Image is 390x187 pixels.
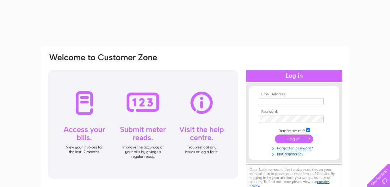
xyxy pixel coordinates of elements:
[260,151,330,157] a: Not registered?
[258,92,330,97] th: Email Address:
[258,110,330,114] th: Password:
[258,127,330,133] td: Remember me?
[260,145,330,151] a: Forgotten password?
[275,135,313,143] input: Submit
